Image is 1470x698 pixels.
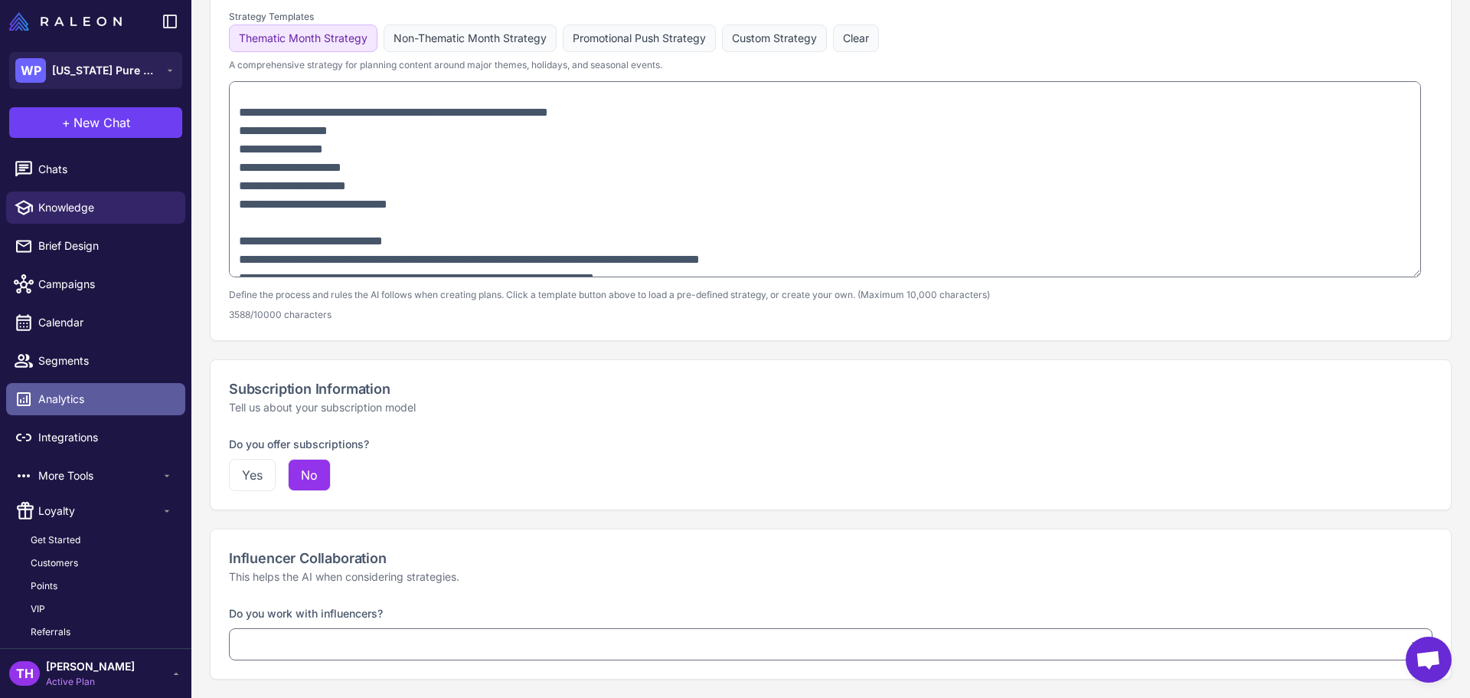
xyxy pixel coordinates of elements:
button: +New Chat [9,107,182,138]
span: Knowledge [38,199,173,216]
span: New Chat [73,113,130,132]
span: Brief Design [38,238,173,254]
button: Thematic Month Strategy [229,25,377,52]
button: No [288,459,331,491]
div: WP [15,58,46,83]
img: Raleon Logo [9,12,122,31]
span: [US_STATE] Pure Natural Beef [52,62,159,79]
a: Customers [18,553,185,573]
span: Segments [38,352,173,369]
span: Campaigns [38,276,173,293]
a: Get Started [18,530,185,550]
span: Chats [38,161,173,178]
a: Campaigns [6,268,185,300]
a: Raleon Logo [9,12,128,31]
span: Active Plan [46,675,135,689]
label: Do you work with influencers? [229,607,383,620]
button: Clear [833,25,879,52]
span: More Tools [38,467,161,484]
label: Do you offer subscriptions? [229,437,369,451]
span: Analytics [38,391,173,408]
span: VIP [31,602,45,616]
label: Strategy Templates [229,11,314,22]
a: Points [18,576,185,596]
h2: Influencer Collaboration [229,548,1432,569]
a: Referrals [18,622,185,642]
span: Get Started [31,533,80,547]
a: Branding [18,645,185,665]
span: Customers [31,556,78,570]
a: Integrations [6,421,185,454]
a: Analytics [6,383,185,415]
button: Non-Thematic Month Strategy [384,25,557,52]
a: Calendar [6,306,185,339]
div: TH [9,661,40,686]
span: Points [31,579,57,593]
span: + [62,113,70,132]
p: Define the process and rules the AI follows when creating plans. Click a template button above to... [229,288,1432,302]
button: Promotional Push Strategy [563,25,716,52]
p: A comprehensive strategy for planning content around major themes, holidays, and seasonal events. [229,58,1432,72]
a: Segments [6,345,185,377]
span: Integrations [38,429,173,446]
h2: Subscription Information [229,378,1432,399]
p: 3588/10000 characters [229,308,1432,322]
button: WP[US_STATE] Pure Natural Beef [9,52,182,89]
a: Brief Design [6,230,185,262]
a: Chats [6,153,185,185]
button: Yes [229,459,276,491]
p: Tell us about your subscription model [229,399,1432,416]
span: [PERSON_NAME] [46,658,135,675]
a: Knowledge [6,192,185,224]
a: VIP [18,599,185,619]
button: Custom Strategy [722,25,827,52]
div: Open chat [1406,637,1452,683]
span: Loyalty [38,503,161,519]
p: This helps the AI when considering strategies. [229,569,1432,585]
span: Calendar [38,314,173,331]
span: Referrals [31,625,70,639]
